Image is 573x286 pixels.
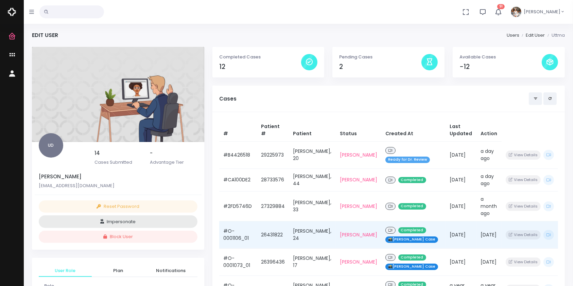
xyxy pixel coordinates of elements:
span: 91 [497,4,505,9]
td: [DATE] [446,221,476,248]
span: Plan [97,267,139,274]
span: UD [39,133,63,158]
h4: 2 [339,63,421,71]
a: [PERSON_NAME] [340,176,377,183]
td: #O-0001073_01 [219,248,257,275]
td: 28733576 [257,168,289,191]
button: Block User [39,231,197,243]
p: Pending Cases [339,54,421,60]
td: [PERSON_NAME], 20 [289,141,335,168]
td: [DATE] [446,141,476,168]
td: a day ago [476,141,502,168]
span: 📸[PERSON_NAME] Case [385,264,438,270]
td: [DATE] [446,248,476,275]
h5: [PERSON_NAME] [39,174,197,180]
td: [DATE] [476,248,502,275]
td: [PERSON_NAME], 17 [289,248,335,275]
p: Available Cases [459,54,542,60]
span: User Role [44,267,86,274]
span: [PERSON_NAME] [524,8,560,15]
h4: 12 [219,63,301,71]
a: Users [507,32,519,38]
a: [PERSON_NAME] [340,231,377,238]
button: View Details [506,202,541,211]
p: Cases Submitted [94,159,142,166]
td: #O-0001106_01 [219,221,257,248]
th: Patient # [257,119,289,142]
td: [DATE] [446,191,476,221]
p: Completed Cases [219,54,301,60]
h5: 14 [94,150,142,156]
th: Status [336,119,381,142]
span: 📸[PERSON_NAME] Case [385,236,438,243]
button: View Details [506,175,541,184]
button: View Details [506,230,541,239]
td: #CA100DE2 [219,168,257,191]
td: [PERSON_NAME], 24 [289,221,335,248]
button: View Details [506,257,541,267]
td: #2FD5746D [219,191,257,221]
a: [PERSON_NAME] [340,203,377,210]
td: [PERSON_NAME], 33 [289,191,335,221]
th: # [219,119,257,142]
td: [DATE] [476,221,502,248]
td: 29225973 [257,141,289,168]
th: Created At [381,119,446,142]
td: [PERSON_NAME], 44 [289,168,335,191]
img: Header Avatar [510,6,522,18]
a: [PERSON_NAME] [340,151,377,158]
span: Completed [398,203,426,210]
p: Advantage Tier [150,159,197,166]
span: Completed [398,227,426,234]
h5: - [150,150,197,156]
button: Reset Password [39,200,197,213]
td: 26431822 [257,221,289,248]
th: Action [476,119,502,142]
li: Uttma [545,32,565,39]
td: a day ago [476,168,502,191]
span: Completed [398,177,426,183]
a: Edit User [526,32,545,38]
span: Notifications [150,267,192,274]
td: a month ago [476,191,502,221]
th: Patient [289,119,335,142]
button: View Details [506,150,541,160]
td: 27329884 [257,191,289,221]
h4: Edit User [32,32,58,38]
th: Last Updated [446,119,476,142]
span: Completed [398,254,426,261]
td: #B4426518 [219,141,257,168]
h4: -12 [459,63,542,71]
img: Logo Horizontal [8,5,16,19]
p: [EMAIL_ADDRESS][DOMAIN_NAME] [39,182,197,189]
button: Impersonate [39,215,197,228]
a: [PERSON_NAME] [340,258,377,265]
td: [DATE] [446,168,476,191]
h5: Cases [219,96,529,102]
span: Ready for Dr. Review [385,157,430,163]
td: 26396436 [257,248,289,275]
